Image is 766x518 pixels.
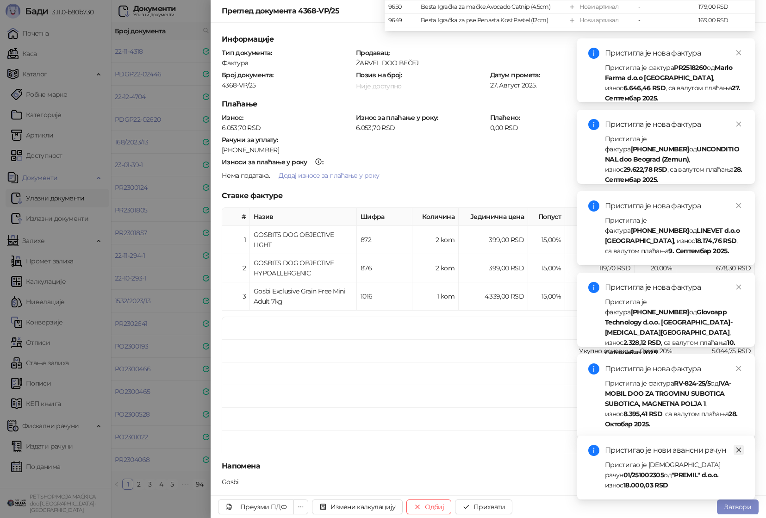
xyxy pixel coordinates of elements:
[735,447,742,453] span: close
[672,471,718,479] strong: "PREMIL" d.o.o.
[528,282,565,311] td: 15,00%
[222,158,323,166] strong: :
[631,226,689,235] strong: [PHONE_NUMBER]
[565,282,635,311] td: 650,85 RSD
[735,284,742,290] span: close
[222,282,250,311] td: 3
[674,379,710,387] strong: RV-824-25/5
[459,226,528,254] td: 399,00 RSD
[631,308,689,316] strong: [PHONE_NUMBER]
[240,503,286,511] div: Преузми ПДФ
[254,230,353,250] div: GOSBITS DOG OBJECTIVE LIGHT
[623,84,666,92] strong: 6.646,46 RSD
[605,297,744,358] div: Пристигла је фактура од , износ , са валутом плаћања
[385,0,417,14] td: 9650
[357,226,412,254] td: 872
[221,81,353,89] div: 4368-VP/25
[489,124,622,132] div: 0,00 RSD
[355,59,754,67] div: ŽARVEL DOO BEČEJ
[605,200,744,212] div: Пристигла је нова фактура
[528,226,565,254] td: 15,00%
[605,215,744,256] div: Пристигла је фактура од , износ , са валутом плаћања
[623,471,664,479] strong: 01/251002305
[254,286,353,306] div: Gosbi Exclusive Grain Free Mini Adult 7kg
[734,200,744,211] a: Close
[357,282,412,311] td: 1016
[222,317,676,340] td: Збир ставки - Стопа 20%
[218,499,294,514] a: Преузми ПДФ
[355,124,487,132] div: 6.053,70 RSD
[623,338,661,347] strong: 2.328,12 RSD
[605,62,744,103] div: Пристигла је фактура од , износ , са валутом плаћања
[631,145,689,153] strong: [PHONE_NUMBER]
[588,119,599,130] span: info-circle
[356,71,402,79] strong: Позив на број :
[635,27,695,50] td: -
[222,34,755,45] h5: Информације
[605,363,744,374] div: Пристигла је нова фактура
[605,145,739,163] strong: UNCONDITIONAL doo Beograd (Zemun)
[734,445,744,455] a: Close
[357,208,412,226] th: Шифра
[605,119,744,130] div: Пристигла је нова фактура
[635,0,695,14] td: -
[735,202,742,209] span: close
[579,16,618,25] div: Нови артикал
[695,0,755,14] td: 179,00 RSD
[417,27,565,50] td: Besta Podloga za sporo hranjenje Slow & Easy (21cm)
[695,27,755,50] td: 399,00 RSD
[298,504,304,510] span: ellipsis
[588,363,599,374] span: info-circle
[356,113,438,122] strong: Износ за плаћање у року :
[565,208,635,226] th: Износ попуста
[221,59,353,67] div: Фактура
[222,6,744,17] div: Преглед документа 4368-VP/25
[490,113,520,122] strong: Плаћено :
[222,99,755,110] h5: Плаћање
[734,282,744,292] a: Close
[356,49,389,57] strong: Продавац :
[695,14,755,27] td: 169,00 RSD
[221,124,353,132] div: 6.053,70 RSD
[489,81,622,89] div: 27. Август 2025.
[412,208,459,226] th: Количина
[222,362,676,385] td: Укупно ПДВ - Стопа 20%
[528,208,565,226] th: Попуст
[222,171,269,180] span: Нема података
[605,48,744,59] div: Пристигла је нова фактура
[412,254,459,282] td: 2 kom
[385,14,417,27] td: 9649
[623,481,668,489] strong: 18.000,03 RSD
[605,282,744,293] div: Пристигла је нова фактура
[717,499,759,514] button: Затвори
[406,499,451,514] button: Одбиј
[605,165,742,184] strong: 28. Септембар 2025.
[528,254,565,282] td: 15,00%
[668,247,729,255] strong: 9. Септембар 2025.
[734,363,744,374] a: Close
[734,119,744,129] a: Close
[271,168,386,183] button: Додај износе за плаћање у року
[356,82,402,90] span: Није доступно
[222,146,755,154] div: [PHONE_NUMBER]
[459,208,528,226] th: Јединична цена
[222,159,307,165] div: Износи за плаћање у року
[565,226,635,254] td: 119,70 RSD
[734,48,744,58] a: Close
[222,71,273,79] strong: Број документа :
[222,340,676,362] td: Укупно основица - Стопа 20%
[412,282,459,311] td: 1 kom
[254,258,353,278] div: GOSBITS DOG OBJECTIVE HYPOALLERGENIC
[221,168,756,183] div: .
[250,208,357,226] th: Назив
[605,134,744,185] div: Пристигла је фактура од , износ , са валутом плаћања
[357,254,412,282] td: 876
[459,282,528,311] td: 4.339,00 RSD
[222,190,755,201] h5: Ставке фактуре
[490,71,540,79] strong: Датум промета :
[588,200,599,212] span: info-circle
[412,226,459,254] td: 2 kom
[635,14,695,27] td: -
[588,282,599,293] span: info-circle
[605,378,744,429] div: Пристигла је фактура од , износ , са валутом плаћања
